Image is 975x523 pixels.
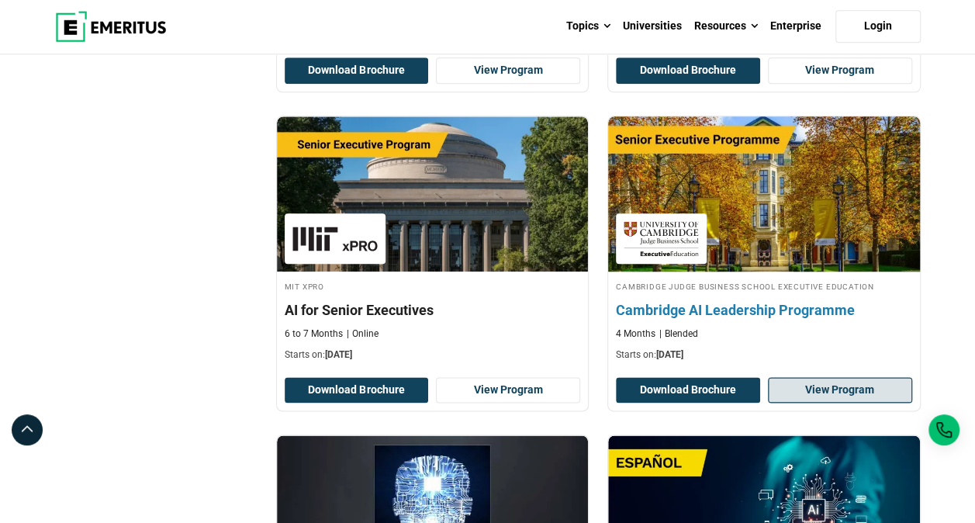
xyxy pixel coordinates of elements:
[593,109,935,279] img: Cambridge AI Leadership Programme | Online AI and Machine Learning Course
[616,327,655,341] p: 4 Months
[347,327,379,341] p: Online
[436,377,580,404] a: View Program
[436,57,580,84] a: View Program
[285,377,429,404] button: Download Brochure
[608,116,920,369] a: AI and Machine Learning Course by Cambridge Judge Business School Executive Education - March 2, ...
[656,349,683,360] span: [DATE]
[285,57,429,84] button: Download Brochure
[277,116,589,272] img: AI for Senior Executives | Online AI and Machine Learning Course
[616,377,760,404] button: Download Brochure
[292,221,378,256] img: MIT xPRO
[616,348,912,362] p: Starts on:
[659,327,698,341] p: Blended
[285,279,581,293] h4: MIT xPRO
[285,300,581,320] h4: AI for Senior Executives
[616,279,912,293] h4: Cambridge Judge Business School Executive Education
[325,349,352,360] span: [DATE]
[835,10,921,43] a: Login
[285,327,343,341] p: 6 to 7 Months
[616,300,912,320] h4: Cambridge AI Leadership Programme
[616,57,760,84] button: Download Brochure
[277,116,589,369] a: AI and Machine Learning Course by MIT xPRO - February 19, 2026 MIT xPRO MIT xPRO AI for Senior Ex...
[285,348,581,362] p: Starts on:
[768,377,912,404] a: View Program
[768,57,912,84] a: View Program
[624,221,699,256] img: Cambridge Judge Business School Executive Education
